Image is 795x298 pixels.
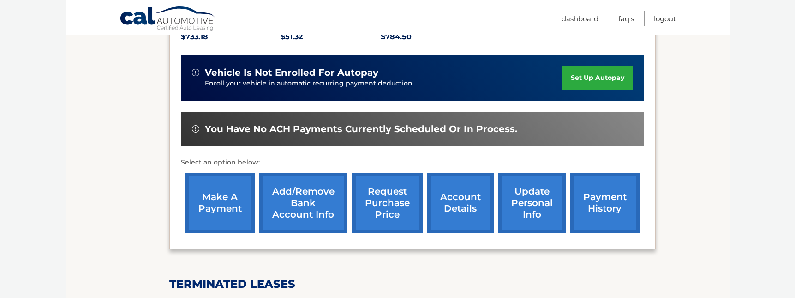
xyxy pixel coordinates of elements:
a: Dashboard [562,11,598,26]
img: alert-white.svg [192,69,199,76]
a: Cal Automotive [120,6,216,33]
span: You have no ACH payments currently scheduled or in process. [205,123,517,135]
a: FAQ's [618,11,634,26]
h2: terminated leases [169,277,656,291]
p: Enroll your vehicle in automatic recurring payment deduction. [205,79,563,89]
a: request purchase price [352,173,423,233]
a: make a payment [185,173,255,233]
p: $51.32 [281,30,381,43]
a: update personal info [498,173,566,233]
p: $733.18 [181,30,281,43]
p: $784.50 [381,30,481,43]
p: Select an option below: [181,157,644,168]
img: alert-white.svg [192,125,199,133]
a: Add/Remove bank account info [259,173,347,233]
a: set up autopay [562,66,633,90]
span: vehicle is not enrolled for autopay [205,67,378,79]
a: Logout [654,11,676,26]
a: account details [427,173,494,233]
a: payment history [570,173,640,233]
